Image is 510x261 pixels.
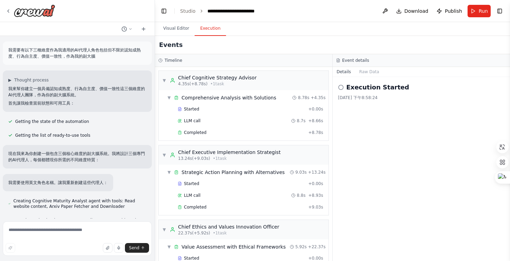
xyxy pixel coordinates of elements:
span: + 13.24s [308,170,326,175]
button: Details [333,67,355,77]
span: + 8.78s [308,130,323,135]
p: 我需要使用英文角色名稱。讓我重新創建這些代理人： [8,180,108,186]
span: Completed [184,204,206,210]
button: Run [468,5,491,17]
button: Send [125,243,149,253]
h3: Event details [342,58,369,63]
span: + 0.00s [308,181,323,186]
span: Creating Cognitive Maturity Analyst agent with tools: Read website content, Arxiv Paper Fetcher a... [13,198,146,209]
span: 8.78s [298,95,309,100]
span: Started [184,106,199,112]
button: Publish [434,5,465,17]
button: Execution [195,21,226,36]
span: • 1 task [213,156,227,161]
button: Visual Editor [158,21,195,36]
span: Getting the list of ready-to-use tools [15,133,90,138]
div: Chief Ethics and Values Innovation Officer [178,223,279,230]
button: Click to speak your automation idea [114,243,124,253]
span: ▼ [162,78,166,83]
span: Publish [445,8,462,14]
span: + 0.00s [308,106,323,112]
span: ▼ [167,95,171,100]
span: + 9.03s [308,204,323,210]
span: Started [184,181,199,186]
span: Download [404,8,429,14]
div: Chief Cognitive Strategy Advisor [178,74,257,81]
a: Studio [180,8,196,14]
p: 首先讓我檢查當前狀態和可用工具： [8,100,146,106]
button: Show right sidebar [495,6,504,16]
span: Comprehensive Analysis with Solutions [182,94,276,101]
span: Value Assessment with Ethical Frameworks [182,243,286,250]
div: Chief Executive Implementation Strategist [178,149,281,156]
button: Raw Data [355,67,383,77]
span: Run [479,8,488,14]
span: 22.37s (+5.92s) [178,230,210,236]
span: ▼ [162,227,166,232]
p: 現在我來為你創建一個包含三個核心維度的副大腦系統。我將設計三個專門的AI代理人，每個都體現你所需的不同維度特質： [8,151,146,163]
h3: Timeline [165,58,182,63]
button: Improve this prompt [6,243,15,253]
span: Strategic Action Planning with Alternatives [182,169,285,176]
nav: breadcrumb [180,8,255,14]
h2: Events [159,40,183,50]
span: + 8.66s [308,118,323,124]
button: Upload files [103,243,112,253]
span: Getting the state of the automation [15,119,89,124]
span: Creating Behavioral Autonomy Coordinator agent with tools: Read website content [14,217,146,229]
span: Thought process [14,77,49,83]
span: Send [129,245,139,251]
span: 8.7s [297,118,305,124]
span: + 4.35s [311,95,325,100]
span: • 1 task [210,81,224,87]
span: ▶ [8,77,11,83]
span: Completed [184,130,206,135]
span: 4.35s (+8.78s) [178,81,207,87]
span: 5.92s [295,244,307,250]
button: Switch to previous chat [119,25,135,33]
span: LLM call [184,193,200,198]
span: 8.8s [297,193,305,198]
span: + 22.37s [308,244,326,250]
span: Started [184,255,199,261]
p: 我需要有以下三種維度作為我適用的AI代理人角色包括但不限於認知成熟度、行為自主度、價值一致性，作為我的副大腦 [8,47,146,59]
span: + 0.00s [308,255,323,261]
button: Start a new chat [138,25,149,33]
span: ▼ [167,170,171,175]
button: Hide left sidebar [159,6,169,16]
img: Logo [14,4,55,17]
p: 我來幫你建立一個具備認知成熟度、行為自主度、價值一致性這三個維度的AI代理人團隊，作為你的副大腦系統。 [8,86,146,98]
span: • 1 task [213,230,227,236]
span: + 8.93s [308,193,323,198]
span: ▼ [167,244,171,250]
h2: Execution Started [346,83,409,92]
span: LLM call [184,118,200,124]
span: ▼ [162,152,166,158]
div: [DATE] 下午8:58:24 [338,95,505,100]
span: 13.24s (+9.03s) [178,156,210,161]
span: 9.03s [295,170,307,175]
button: Download [393,5,431,17]
button: ▶Thought process [8,77,49,83]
